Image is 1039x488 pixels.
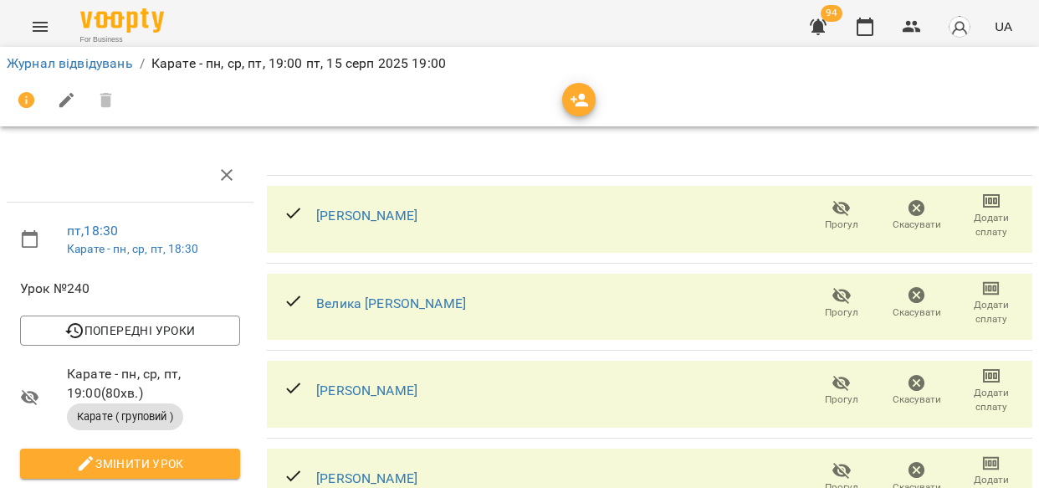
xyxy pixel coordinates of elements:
[964,211,1019,239] span: Додати сплату
[954,193,1029,239] button: Додати сплату
[67,409,183,424] span: Карате ( груповий )
[80,34,164,45] span: For Business
[33,321,227,341] span: Попередні уроки
[948,15,971,39] img: avatar_s.png
[20,7,60,47] button: Menu
[7,55,133,71] a: Журнал відвідувань
[804,280,879,326] button: Прогул
[67,364,240,403] span: Карате - пн, ср, пт, 19:00 ( 80 хв. )
[879,193,955,239] button: Скасувати
[964,298,1019,326] span: Додати сплату
[825,218,858,232] span: Прогул
[33,454,227,474] span: Змінити урок
[140,54,145,74] li: /
[67,242,198,255] a: Карате - пн, ср, пт, 18:30
[893,218,941,232] span: Скасувати
[954,367,1029,414] button: Додати сплату
[988,11,1019,42] button: UA
[825,393,858,407] span: Прогул
[804,367,879,414] button: Прогул
[20,449,240,479] button: Змінити урок
[995,18,1012,35] span: UA
[964,386,1019,414] span: Додати сплату
[825,306,858,320] span: Прогул
[67,223,118,239] a: пт , 18:30
[893,306,941,320] span: Скасувати
[80,8,164,33] img: Voopty Logo
[20,279,240,299] span: Урок №240
[316,470,417,486] a: [PERSON_NAME]
[151,54,446,74] p: Карате - пн, ср, пт, 19:00 пт, 15 серп 2025 19:00
[804,193,879,239] button: Прогул
[316,295,466,311] a: Велика [PERSON_NAME]
[821,5,842,22] span: 94
[316,383,417,398] a: [PERSON_NAME]
[879,280,955,326] button: Скасувати
[20,316,240,346] button: Попередні уроки
[316,208,417,223] a: [PERSON_NAME]
[879,367,955,414] button: Скасувати
[954,280,1029,326] button: Додати сплату
[7,54,1032,74] nav: breadcrumb
[893,393,941,407] span: Скасувати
